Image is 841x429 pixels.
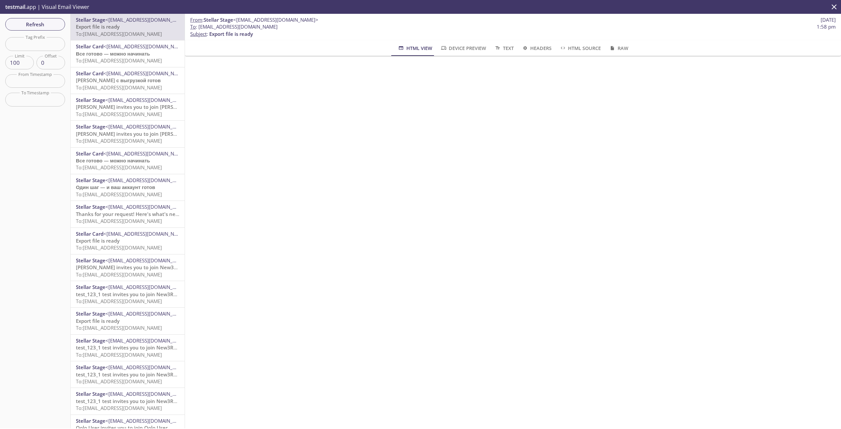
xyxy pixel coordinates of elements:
span: test_123_1 test invites you to join New3Referee [76,398,189,404]
div: Stellar Card<[EMAIL_ADDRESS][DOMAIN_NAME]>[PERSON_NAME] с выгрузкой готовTo:[EMAIL_ADDRESS][DOMAI... [71,67,185,94]
div: Stellar Stage<[EMAIL_ADDRESS][DOMAIN_NAME]>Thanks for your request! Here's what's nextTo:[EMAIL_A... [71,201,185,227]
div: Stellar Stage<[EMAIL_ADDRESS][DOMAIN_NAME]>[PERSON_NAME] invites you to join New3RefereeTo:[EMAIL... [71,254,185,281]
span: <[EMAIL_ADDRESS][DOMAIN_NAME]> [105,364,191,370]
div: Stellar Stage<[EMAIL_ADDRESS][DOMAIN_NAME]>[PERSON_NAME] invites you to join [PERSON_NAME]To:[EMA... [71,94,185,120]
span: To: [EMAIL_ADDRESS][DOMAIN_NAME] [76,298,162,304]
span: <[EMAIL_ADDRESS][DOMAIN_NAME]> [105,417,191,424]
p: : [190,23,836,37]
span: <[EMAIL_ADDRESS][DOMAIN_NAME]> [233,16,318,23]
span: To: [EMAIL_ADDRESS][DOMAIN_NAME] [76,164,162,171]
div: Stellar Stage<[EMAIL_ADDRESS][DOMAIN_NAME]>test_123_1 test invites you to join New3RefereeTo:[EMA... [71,281,185,307]
span: To: [EMAIL_ADDRESS][DOMAIN_NAME] [76,405,162,411]
div: Stellar Stage<[EMAIL_ADDRESS][DOMAIN_NAME]>Export file is readyTo:[EMAIL_ADDRESS][DOMAIN_NAME] [71,14,185,40]
span: To: [EMAIL_ADDRESS][DOMAIN_NAME] [76,244,162,251]
span: Text [494,44,513,52]
span: From [190,16,202,23]
span: Export file is ready [76,237,120,244]
span: Stellar Stage [204,16,233,23]
span: To: [EMAIL_ADDRESS][DOMAIN_NAME] [76,111,162,117]
span: Stellar Stage [76,417,105,424]
span: Thanks for your request! Here's what's next [76,211,180,217]
span: <[EMAIL_ADDRESS][DOMAIN_NAME]> [105,16,191,23]
span: Device Preview [440,44,486,52]
div: Stellar Stage<[EMAIL_ADDRESS][DOMAIN_NAME]>Export file is readyTo:[EMAIL_ADDRESS][DOMAIN_NAME] [71,308,185,334]
span: <[EMAIL_ADDRESS][DOMAIN_NAME]> [105,391,191,397]
span: <[EMAIL_ADDRESS][DOMAIN_NAME]> [103,43,189,50]
div: Stellar Card<[EMAIL_ADDRESS][DOMAIN_NAME]>Все готово — можно начинатьTo:[EMAIL_ADDRESS][DOMAIN_NAME] [71,40,185,67]
span: Stellar Card [76,150,103,157]
span: Stellar Card [76,70,103,77]
span: Stellar Stage [76,177,105,183]
button: Refresh [5,18,65,31]
span: Export file is ready [209,31,253,37]
span: To: [EMAIL_ADDRESS][DOMAIN_NAME] [76,31,162,37]
div: Stellar Stage<[EMAIL_ADDRESS][DOMAIN_NAME]>test_123_1 test invites you to join New3RefereeTo:[EMA... [71,388,185,414]
span: Raw [609,44,628,52]
span: 1:58 pm [817,23,836,30]
span: test_123_1 test invites you to join New3Referee [76,291,189,298]
span: To: [EMAIL_ADDRESS][DOMAIN_NAME] [76,84,162,91]
span: <[EMAIL_ADDRESS][DOMAIN_NAME]> [103,70,189,77]
span: HTML View [398,44,432,52]
span: Stellar Stage [76,123,105,130]
span: Export file is ready [76,318,120,324]
span: To: [EMAIL_ADDRESS][DOMAIN_NAME] [76,378,162,385]
span: HTML Source [559,44,601,52]
span: <[EMAIL_ADDRESS][DOMAIN_NAME]> [105,257,191,264]
span: [DATE] [821,16,836,23]
span: : [190,16,318,23]
span: [PERSON_NAME] invites you to join [PERSON_NAME] [76,131,199,137]
span: [PERSON_NAME] с выгрузкой готов [76,77,161,83]
div: Stellar Stage<[EMAIL_ADDRESS][DOMAIN_NAME]>test_123_1 test invites you to join New3RefereeTo:[EMA... [71,361,185,388]
span: Stellar Stage [76,203,105,210]
span: <[EMAIL_ADDRESS][DOMAIN_NAME]> [105,203,191,210]
span: Stellar Stage [76,284,105,290]
span: Stellar Stage [76,391,105,397]
span: Все готово — можно начинать [76,157,150,164]
span: <[EMAIL_ADDRESS][DOMAIN_NAME]> [105,123,191,130]
span: [PERSON_NAME] invites you to join New3Referee [76,264,193,271]
span: Headers [522,44,552,52]
div: Stellar Card<[EMAIL_ADDRESS][DOMAIN_NAME]>Все готово — можно начинатьTo:[EMAIL_ADDRESS][DOMAIN_NAME] [71,148,185,174]
div: Stellar Stage<[EMAIL_ADDRESS][DOMAIN_NAME]>Один шаг — и ваш аккаунт готовTo:[EMAIL_ADDRESS][DOMAI... [71,174,185,201]
span: Все готово — можно начинать [76,50,150,57]
span: test_123_1 test invites you to join New3Referee [76,344,189,351]
span: To: [EMAIL_ADDRESS][DOMAIN_NAME] [76,324,162,331]
span: Stellar Stage [76,364,105,370]
span: Refresh [11,20,60,29]
span: <[EMAIL_ADDRESS][DOMAIN_NAME]> [105,97,191,103]
span: To: [EMAIL_ADDRESS][DOMAIN_NAME] [76,57,162,64]
span: <[EMAIL_ADDRESS][DOMAIN_NAME]> [103,150,189,157]
div: Stellar Stage<[EMAIL_ADDRESS][DOMAIN_NAME]>[PERSON_NAME] invites you to join [PERSON_NAME]To:[EMA... [71,121,185,147]
span: Один шаг — и ваш аккаунт готов [76,184,155,190]
span: Subject [190,31,207,37]
span: Stellar Stage [76,97,105,103]
span: [PERSON_NAME] invites you to join [PERSON_NAME] [76,104,199,110]
span: Stellar Stage [76,337,105,344]
span: To: [EMAIL_ADDRESS][DOMAIN_NAME] [76,218,162,224]
span: To: [EMAIL_ADDRESS][DOMAIN_NAME] [76,271,162,278]
span: testmail [5,3,25,11]
span: <[EMAIL_ADDRESS][DOMAIN_NAME]> [105,337,191,344]
span: Stellar Card [76,230,103,237]
span: To [190,23,196,30]
div: Stellar Card<[EMAIL_ADDRESS][DOMAIN_NAME]>Export file is readyTo:[EMAIL_ADDRESS][DOMAIN_NAME] [71,228,185,254]
span: Stellar Stage [76,16,105,23]
span: Stellar Card [76,43,103,50]
span: To: [EMAIL_ADDRESS][DOMAIN_NAME] [76,137,162,144]
span: Stellar Stage [76,257,105,264]
span: Stellar Stage [76,310,105,317]
span: <[EMAIL_ADDRESS][DOMAIN_NAME]> [105,177,191,183]
span: : [EMAIL_ADDRESS][DOMAIN_NAME] [190,23,278,30]
span: <[EMAIL_ADDRESS][DOMAIN_NAME]> [105,310,191,317]
span: To: [EMAIL_ADDRESS][DOMAIN_NAME] [76,351,162,358]
span: <[EMAIL_ADDRESS][DOMAIN_NAME]> [103,230,189,237]
span: test_123_1 test invites you to join New3Referee [76,371,189,378]
span: To: [EMAIL_ADDRESS][DOMAIN_NAME] [76,191,162,198]
div: Stellar Stage<[EMAIL_ADDRESS][DOMAIN_NAME]>test_123_1 test invites you to join New3RefereeTo:[EMA... [71,335,185,361]
span: <[EMAIL_ADDRESS][DOMAIN_NAME]> [105,284,191,290]
span: Export file is ready [76,23,120,30]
